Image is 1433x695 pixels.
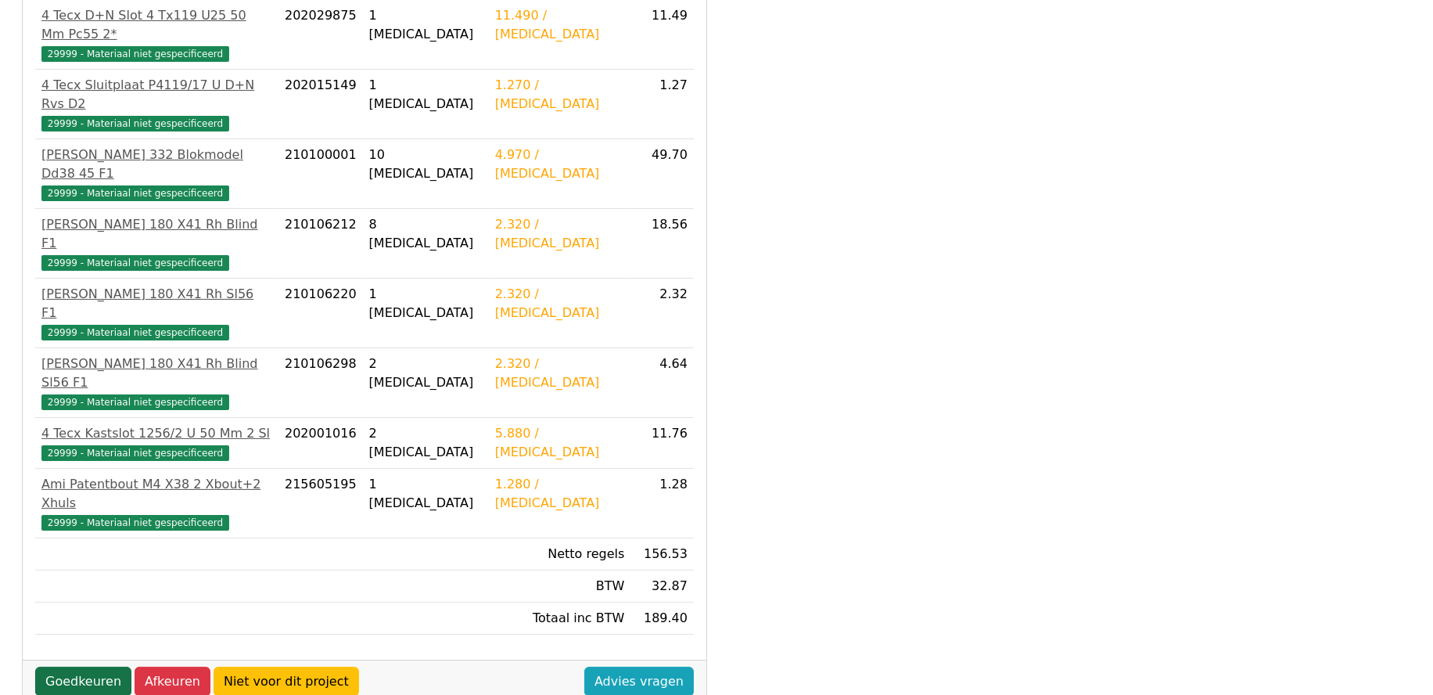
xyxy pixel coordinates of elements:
[630,279,694,348] td: 2.32
[41,355,272,411] a: [PERSON_NAME] 180 X41 Rh Blind Sl56 F129999 - Materiaal niet gespecificeerd
[630,70,694,139] td: 1.27
[278,469,363,538] td: 215605195
[369,146,483,183] div: 10 [MEDICAL_DATA]
[41,116,229,131] span: 29999 - Materiaal niet gespecificeerd
[369,285,483,322] div: 1 [MEDICAL_DATA]
[630,469,694,538] td: 1.28
[495,215,625,253] div: 2.320 / [MEDICAL_DATA]
[41,76,272,132] a: 4 Tecx Sluitplaat P4119/17 U D+N Rvs D229999 - Materiaal niet gespecificeerd
[495,424,625,462] div: 5.880 / [MEDICAL_DATA]
[278,209,363,279] td: 210106212
[630,418,694,469] td: 11.76
[489,571,631,603] td: BTW
[369,475,483,513] div: 1 [MEDICAL_DATA]
[41,394,229,410] span: 29999 - Materiaal niet gespecificeerd
[41,6,272,44] div: 4 Tecx D+N Slot 4 Tx119 U25 50 Mm Pc55 2*
[41,46,229,62] span: 29999 - Materiaal niet gespecificeerd
[41,146,272,202] a: [PERSON_NAME] 332 Blokmodel Dd38 45 F129999 - Materiaal niet gespecificeerd
[41,255,229,271] span: 29999 - Materiaal niet gespecificeerd
[630,603,694,635] td: 189.40
[630,571,694,603] td: 32.87
[41,76,272,113] div: 4 Tecx Sluitplaat P4119/17 U D+N Rvs D2
[278,139,363,209] td: 210100001
[495,146,625,183] div: 4.970 / [MEDICAL_DATA]
[630,538,694,571] td: 156.53
[278,418,363,469] td: 202001016
[41,6,272,63] a: 4 Tecx D+N Slot 4 Tx119 U25 50 Mm Pc55 2*29999 - Materiaal niet gespecificeerd
[369,215,483,253] div: 8 [MEDICAL_DATA]
[369,424,483,462] div: 2 [MEDICAL_DATA]
[630,209,694,279] td: 18.56
[41,355,272,392] div: [PERSON_NAME] 180 X41 Rh Blind Sl56 F1
[41,475,272,513] div: Ami Patentbout M4 X38 2 Xbout+2 Xhuls
[41,215,272,272] a: [PERSON_NAME] 180 X41 Rh Blind F129999 - Materiaal niet gespecificeerd
[41,424,272,443] div: 4 Tecx Kastslot 1256/2 U 50 Mm 2 Sl
[278,348,363,418] td: 210106298
[369,76,483,113] div: 1 [MEDICAL_DATA]
[41,515,229,531] span: 29999 - Materiaal niet gespecificeerd
[369,6,483,44] div: 1 [MEDICAL_DATA]
[630,348,694,418] td: 4.64
[41,146,272,183] div: [PERSON_NAME] 332 Blokmodel Dd38 45 F1
[495,76,625,113] div: 1.270 / [MEDICAL_DATA]
[369,355,483,392] div: 2 [MEDICAL_DATA]
[41,285,272,341] a: [PERSON_NAME] 180 X41 Rh Sl56 F129999 - Materiaal niet gespecificeerd
[495,6,625,44] div: 11.490 / [MEDICAL_DATA]
[495,285,625,322] div: 2.320 / [MEDICAL_DATA]
[41,185,229,201] span: 29999 - Materiaal niet gespecificeerd
[278,279,363,348] td: 210106220
[41,424,272,462] a: 4 Tecx Kastslot 1256/2 U 50 Mm 2 Sl29999 - Materiaal niet gespecificeerd
[489,538,631,571] td: Netto regels
[41,475,272,531] a: Ami Patentbout M4 X38 2 Xbout+2 Xhuls29999 - Materiaal niet gespecificeerd
[41,325,229,340] span: 29999 - Materiaal niet gespecificeerd
[489,603,631,635] td: Totaal inc BTW
[495,355,625,392] div: 2.320 / [MEDICAL_DATA]
[41,215,272,253] div: [PERSON_NAME] 180 X41 Rh Blind F1
[630,139,694,209] td: 49.70
[41,285,272,322] div: [PERSON_NAME] 180 X41 Rh Sl56 F1
[41,445,229,461] span: 29999 - Materiaal niet gespecificeerd
[495,475,625,513] div: 1.280 / [MEDICAL_DATA]
[278,70,363,139] td: 202015149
